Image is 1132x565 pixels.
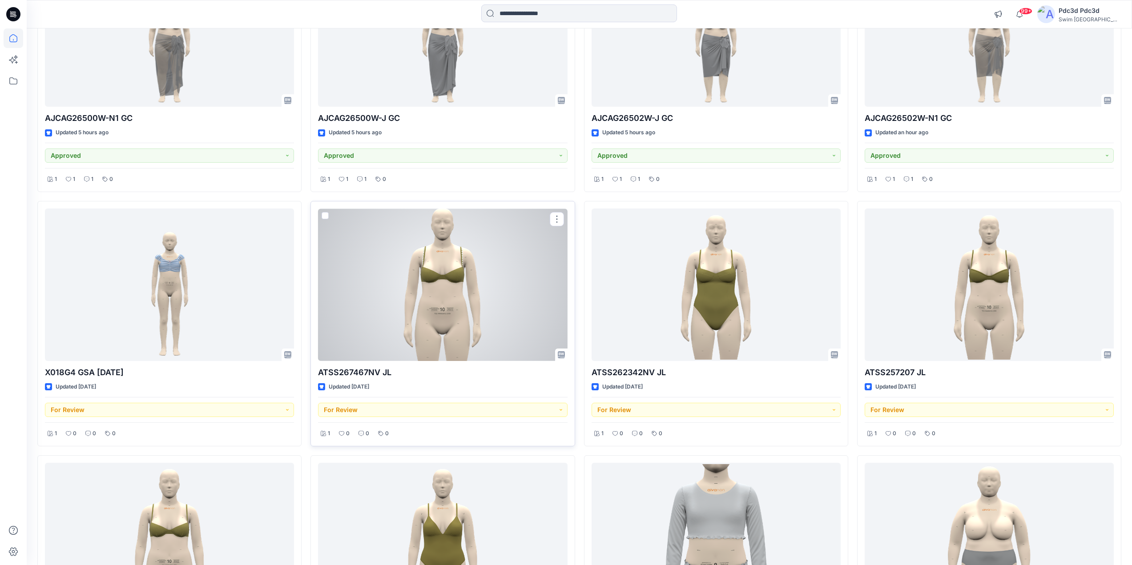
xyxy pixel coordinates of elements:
p: 1 [874,175,877,184]
a: ATSS267467NV JL [318,208,567,361]
p: 1 [364,175,367,184]
a: ATSS262342NV JL [592,208,841,361]
p: 1 [55,429,57,438]
p: 0 [639,429,643,438]
p: 0 [620,429,623,438]
p: X018G4 GSA [DATE] [45,366,294,379]
a: ATSS257207 JL [865,208,1114,361]
p: AJCAG26500W-J GC [318,112,567,124]
p: 1 [55,175,57,184]
p: 1 [601,429,604,438]
p: ATSS267467NV JL [318,366,567,379]
p: Updated 5 hours ago [329,128,382,137]
p: 1 [328,429,330,438]
div: Swim [GEOGRAPHIC_DATA] [1059,16,1121,23]
p: 0 [656,175,660,184]
p: 0 [385,429,389,438]
p: 0 [109,175,113,184]
p: 1 [620,175,622,184]
p: 1 [638,175,640,184]
p: Updated [DATE] [602,382,643,392]
p: 1 [911,175,913,184]
p: 0 [93,429,96,438]
p: Updated [DATE] [56,382,96,392]
p: ATSS262342NV JL [592,366,841,379]
p: Updated 5 hours ago [56,128,109,137]
div: Pdc3d Pdc3d [1059,5,1121,16]
p: Updated [DATE] [329,382,369,392]
p: Updated an hour ago [875,128,928,137]
p: 0 [912,429,916,438]
span: 99+ [1019,8,1032,15]
p: 1 [893,175,895,184]
p: 1 [73,175,75,184]
img: avatar [1037,5,1055,23]
a: X018G4 GSA 2025.8.29 [45,208,294,361]
p: AJCAG26500W-N1 GC [45,112,294,124]
p: 0 [659,429,662,438]
p: 1 [328,175,330,184]
p: 0 [932,429,935,438]
p: 1 [601,175,604,184]
p: 1 [91,175,93,184]
p: Updated 5 hours ago [602,128,655,137]
p: AJCAG26502W-J GC [592,112,841,124]
p: 0 [383,175,386,184]
p: ATSS257207 JL [865,366,1114,379]
p: Updated [DATE] [875,382,916,392]
p: 0 [73,429,77,438]
p: 1 [346,175,348,184]
p: 0 [346,429,350,438]
p: 0 [366,429,369,438]
p: 0 [893,429,896,438]
p: 1 [874,429,877,438]
p: 0 [112,429,116,438]
p: 0 [929,175,933,184]
p: AJCAG26502W-N1 GC [865,112,1114,124]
